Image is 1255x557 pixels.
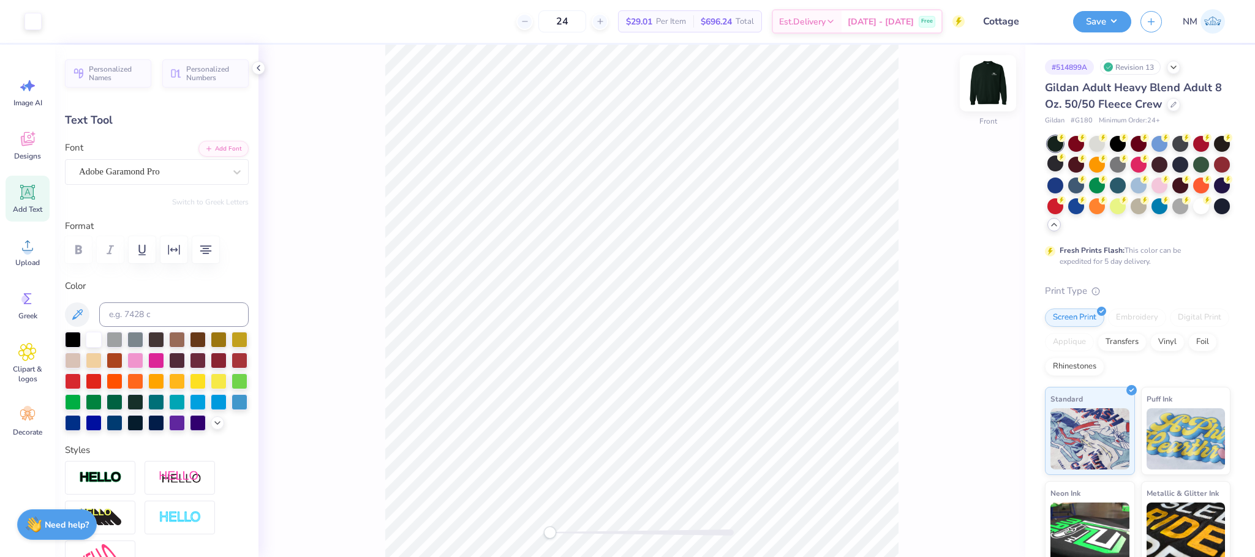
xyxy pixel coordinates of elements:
span: Minimum Order: 24 + [1099,116,1160,126]
span: Gildan Adult Heavy Blend Adult 8 Oz. 50/50 Fleece Crew [1045,80,1222,111]
img: Stroke [79,471,122,485]
div: Accessibility label [544,526,556,539]
div: Rhinestones [1045,357,1104,376]
span: NM [1183,15,1197,29]
span: Free [921,17,933,26]
div: Transfers [1098,333,1147,351]
span: Standard [1050,392,1083,405]
div: Text Tool [65,112,249,129]
div: # 514899A [1045,59,1094,75]
span: Personalized Numbers [186,65,241,82]
span: Greek [18,311,37,321]
img: Puff Ink [1147,408,1226,469]
span: [DATE] - [DATE] [848,15,914,28]
span: Decorate [13,427,42,437]
img: Shadow [159,470,202,485]
strong: Need help? [45,519,89,531]
span: Personalized Names [89,65,144,82]
div: Front [979,116,997,127]
span: $29.01 [626,15,652,28]
span: Neon Ink [1050,487,1080,499]
div: Print Type [1045,284,1231,298]
div: Foil [1188,333,1217,351]
div: Screen Print [1045,308,1104,327]
img: Standard [1050,408,1129,469]
strong: Fresh Prints Flash: [1060,245,1125,255]
button: Save [1073,11,1131,32]
span: Per Item [656,15,686,28]
button: Personalized Numbers [162,59,249,88]
button: Switch to Greek Letters [172,197,249,207]
div: Vinyl [1150,333,1185,351]
input: – – [538,10,586,32]
img: Naina Mehta [1200,9,1225,34]
label: Styles [65,443,90,457]
button: Add Font [198,141,249,157]
span: Puff Ink [1147,392,1172,405]
label: Font [65,141,83,155]
span: Total [736,15,754,28]
div: Revision 13 [1100,59,1161,75]
span: Metallic & Glitter Ink [1147,487,1219,499]
div: Digital Print [1170,308,1229,327]
label: Color [65,279,249,293]
span: Upload [15,258,40,267]
span: $696.24 [701,15,732,28]
span: Add Text [13,204,42,214]
input: Untitled Design [974,9,1064,34]
label: Format [65,219,249,233]
img: Front [963,59,1012,108]
div: Applique [1045,333,1094,351]
img: 3D Illusion [79,508,122,528]
button: Personalized Names [65,59,151,88]
a: NM [1177,9,1231,34]
div: This color can be expedited for 5 day delivery. [1060,245,1210,267]
img: Negative Space [159,510,202,525]
input: e.g. 7428 c [99,302,249,327]
div: Embroidery [1108,308,1166,327]
span: # G180 [1071,116,1093,126]
span: Est. Delivery [779,15,826,28]
span: Designs [14,151,41,161]
span: Gildan [1045,116,1065,126]
span: Clipart & logos [7,364,48,384]
span: Image AI [13,98,42,108]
